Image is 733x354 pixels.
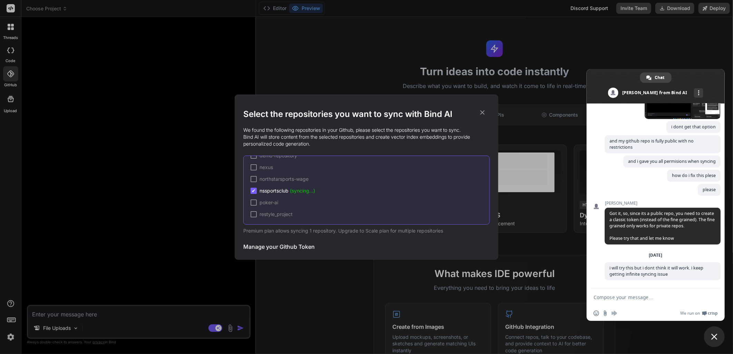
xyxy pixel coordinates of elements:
span: restyle_project [260,211,293,218]
span: Got it, so, since its a public repo, you need to create a classic token (instead of the fine grai... [609,210,715,241]
span: and my github repo is fully public with no restrictions [609,138,694,150]
span: Chat [655,72,665,83]
span: We run on [680,311,700,316]
span: poker-ai [260,199,278,206]
p: We found the following repositories in your Github, please select the repositories you want to sy... [243,127,490,147]
p: Premium plan allows syncing 1 repository. Upgrade to Scale plan for multiple repositories [243,227,490,234]
span: Audio message [612,311,617,316]
span: please [703,187,716,193]
span: northstarsports-wage [260,176,309,183]
h3: Manage your Github Token [243,243,315,251]
span: ✔ [252,187,256,194]
h2: Select the repositories you want to sync with Bind AI [243,109,490,120]
div: Close chat [704,326,725,347]
span: how do i fix this plese [672,173,716,178]
span: i will try this but i dont think it will work. i keep getting infinite syncing issue [609,265,703,277]
span: and i gave you all permisions when syncing [628,158,716,164]
span: (syncing...) [290,188,315,194]
span: Crisp [708,311,718,316]
a: We run onCrisp [680,311,718,316]
span: nexus [260,164,273,171]
span: nssportsclub [260,187,315,194]
div: Chat [640,72,672,83]
span: Insert an emoji [594,311,599,316]
div: [DATE] [649,253,663,257]
span: [PERSON_NAME] [605,201,721,206]
div: More channels [694,88,703,98]
span: Send a file [603,311,608,316]
textarea: Compose your message... [594,294,703,301]
span: i dont get that option [671,124,716,130]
